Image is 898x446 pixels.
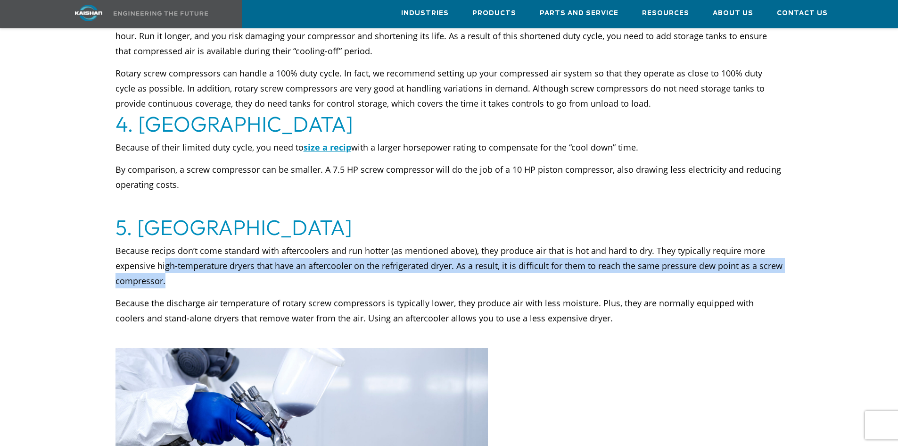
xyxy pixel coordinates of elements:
p: Because recips don’t come standard with aftercoolers and run hotter (as mentioned above), they pr... [115,243,783,288]
span: Resources [642,8,689,19]
p: Because the discharge air temperature of rotary screw compressors is typically lower, they produc... [115,295,783,326]
a: About Us [713,0,753,26]
span: Parts and Service [540,8,618,19]
img: kaishan logo [53,5,124,21]
a: Resources [642,0,689,26]
h2: 4. [GEOGRAPHIC_DATA] [115,111,783,137]
img: Engineering the future [114,11,208,16]
a: Industries [401,0,449,26]
p: Because of their limited duty cycle, you need to with a larger horsepower rating to compensate fo... [115,140,783,155]
span: Contact Us [777,8,828,19]
span: About Us [713,8,753,19]
a: size a recip [304,142,351,153]
a: Parts and Service [540,0,618,26]
h2: 5. [GEOGRAPHIC_DATA] [115,214,783,241]
a: Products [472,0,516,26]
span: Industries [401,8,449,19]
p: Rotary screw compressors can handle a 100% duty cycle. In fact, we recommend setting up your comp... [115,66,783,111]
p: By comparison, a screw compressor can be smaller. A 7.5 HP screw compressor will do the job of a ... [115,162,783,192]
a: Contact Us [777,0,828,26]
span: Products [472,8,516,19]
